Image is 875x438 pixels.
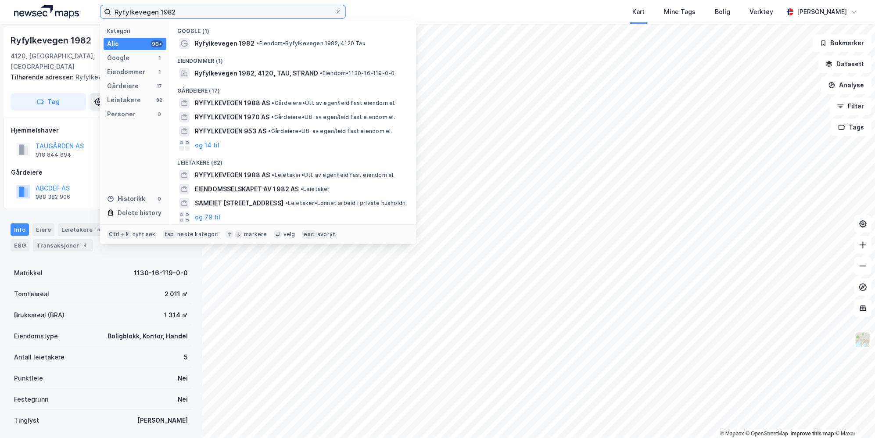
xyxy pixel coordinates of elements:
[165,289,188,299] div: 2 011 ㎡
[33,239,93,251] div: Transaksjoner
[11,51,150,72] div: 4120, [GEOGRAPHIC_DATA], [GEOGRAPHIC_DATA]
[797,7,847,17] div: [PERSON_NAME]
[11,73,75,81] span: Tilhørende adresser:
[829,97,871,115] button: Filter
[14,415,39,426] div: Tinglyst
[178,394,188,405] div: Nei
[133,231,156,238] div: nytt søk
[268,128,392,135] span: Gårdeiere • Utl. av egen/leid fast eiendom el.
[854,331,871,348] img: Z
[58,223,107,236] div: Leietakere
[272,172,274,178] span: •
[94,225,103,234] div: 5
[11,125,191,136] div: Hjemmelshaver
[195,38,255,49] span: Ryfylkevegen 1982
[271,114,274,120] span: •
[177,231,219,238] div: neste kategori
[11,72,184,83] div: Ryfylkevegen 1984
[164,310,188,320] div: 1 314 ㎡
[81,241,90,250] div: 4
[163,230,176,239] div: tab
[14,268,43,278] div: Matrikkel
[11,223,29,236] div: Info
[118,208,161,218] div: Delete history
[32,223,54,236] div: Eiere
[749,7,773,17] div: Verktøy
[195,68,318,79] span: Ryfylkevegen 1982, 4120, TAU, STRAND
[720,431,744,437] a: Mapbox
[632,7,645,17] div: Kart
[195,198,283,208] span: SAMEIET [STREET_ADDRESS]
[272,172,394,179] span: Leietaker • Utl. av egen/leid fast eiendom el.
[283,231,295,238] div: velg
[11,93,86,111] button: Tag
[107,28,166,34] div: Kategori
[134,268,188,278] div: 1130-16-119-0-0
[715,7,730,17] div: Bolig
[178,373,188,384] div: Nei
[268,128,271,134] span: •
[107,95,141,105] div: Leietakere
[111,5,335,18] input: Søk på adresse, matrikkel, gårdeiere, leietakere eller personer
[195,212,220,223] button: og 79 til
[107,194,145,204] div: Historikk
[271,114,395,121] span: Gårdeiere • Utl. av egen/leid fast eiendom el.
[831,118,871,136] button: Tags
[244,231,267,238] div: markere
[107,230,131,239] div: Ctrl + k
[11,239,29,251] div: ESG
[195,184,298,194] span: EIENDOMSSELSKAPET AV 1982 AS
[195,140,219,151] button: og 14 til
[319,70,322,76] span: •
[36,151,71,158] div: 918 844 694
[156,83,163,90] div: 17
[170,21,416,36] div: Google (1)
[256,40,365,47] span: Eiendom • Ryfylkevegen 1982, 4120 Tau
[14,331,58,341] div: Eiendomstype
[272,100,395,107] span: Gårdeiere • Utl. av egen/leid fast eiendom el.
[818,55,871,73] button: Datasett
[11,167,191,178] div: Gårdeiere
[812,34,871,52] button: Bokmerker
[156,68,163,75] div: 1
[14,352,65,363] div: Antall leietakere
[170,50,416,66] div: Eiendommer (1)
[156,195,163,202] div: 0
[831,396,875,438] iframe: Chat Widget
[300,186,303,192] span: •
[195,112,269,122] span: RYFYLKEVEGEN 1970 AS
[156,54,163,61] div: 1
[184,352,188,363] div: 5
[14,310,65,320] div: Bruksareal (BRA)
[107,109,136,119] div: Personer
[317,231,335,238] div: avbryt
[831,396,875,438] div: Kontrollprogram for chat
[170,152,416,168] div: Leietakere (82)
[746,431,788,437] a: OpenStreetMap
[14,5,79,18] img: logo.a4113a55bc3d86da70a041830d287a7e.svg
[664,7,696,17] div: Mine Tags
[137,415,188,426] div: [PERSON_NAME]
[14,394,48,405] div: Festegrunn
[107,81,139,91] div: Gårdeiere
[107,53,129,63] div: Google
[14,289,49,299] div: Tomteareal
[195,170,270,180] span: RYFYLKEVEGEN 1988 AS
[107,39,119,49] div: Alle
[821,76,871,94] button: Analyse
[256,40,259,47] span: •
[302,230,316,239] div: esc
[285,200,287,206] span: •
[195,98,270,108] span: RYFYLKEVEGEN 1988 AS
[151,40,163,47] div: 99+
[285,200,407,207] span: Leietaker • Lønnet arbeid i private husholdn.
[108,331,188,341] div: Boligblokk, Kontor, Handel
[11,33,93,47] div: Ryfylkevegen 1982
[156,97,163,104] div: 82
[319,70,394,77] span: Eiendom • 1130-16-119-0-0
[300,186,330,193] span: Leietaker
[36,194,70,201] div: 988 382 906
[156,111,163,118] div: 0
[272,100,274,106] span: •
[14,373,43,384] div: Punktleie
